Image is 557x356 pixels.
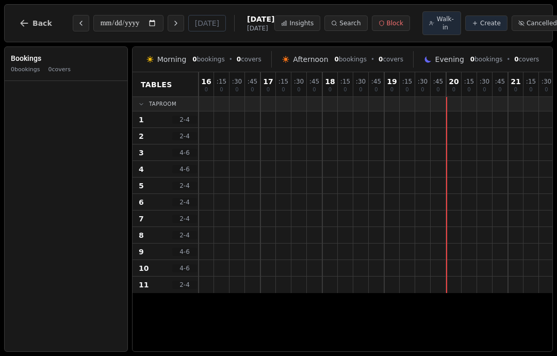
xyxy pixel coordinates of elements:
span: Insights [289,19,314,27]
span: 11 [139,280,149,290]
span: bookings [470,55,502,63]
span: covers [379,55,403,63]
span: covers [237,55,261,63]
span: 0 [390,87,394,92]
span: 2 - 4 [172,231,197,239]
span: : 30 [232,78,242,85]
span: • [229,55,233,63]
span: 0 covers [48,66,71,74]
span: Cancelled [527,19,557,27]
span: : 45 [309,78,319,85]
span: Evening [435,54,464,64]
span: 2 - 4 [172,116,197,124]
span: 4 - 6 [172,264,197,272]
span: 0 [335,56,339,63]
button: Walk-in [422,11,461,35]
span: 0 [374,87,378,92]
span: 0 [529,87,532,92]
span: 4 - 6 [172,165,197,173]
button: Search [324,15,367,31]
span: 0 bookings [11,66,40,74]
span: 8 [139,230,144,240]
span: 0 [467,87,470,92]
span: 2 - 4 [172,198,197,206]
span: Walk-in [436,15,454,31]
span: Taproom [149,100,176,108]
span: Block [387,19,403,27]
span: 0 [359,87,362,92]
span: 0 [452,87,455,92]
span: 0 [514,56,518,63]
span: Back [32,20,52,27]
button: Create [465,15,507,31]
span: 0 [220,87,223,92]
span: bookings [192,55,224,63]
span: 18 [325,78,335,85]
span: [DATE] [247,14,274,24]
span: : 15 [464,78,474,85]
span: 0 [436,87,439,92]
span: • [506,55,510,63]
span: : 30 [418,78,428,85]
span: 0 [379,56,383,63]
button: [DATE] [188,15,226,31]
span: 0 [282,87,285,92]
span: 2 - 4 [172,281,197,289]
span: bookings [335,55,367,63]
button: Back [11,11,60,36]
span: : 15 [402,78,412,85]
span: 0 [483,87,486,92]
span: 0 [297,87,300,92]
span: 6 [139,197,144,207]
span: 0 [313,87,316,92]
span: 0 [237,56,241,63]
span: 0 [267,87,270,92]
span: : 45 [371,78,381,85]
span: 2 - 4 [172,132,197,140]
span: Search [339,19,361,27]
span: 2 - 4 [172,182,197,190]
span: covers [514,55,539,63]
span: 0 [329,87,332,92]
button: Previous day [73,15,89,31]
span: 0 [235,87,238,92]
span: Morning [157,54,187,64]
span: : 45 [495,78,505,85]
span: 4 - 6 [172,149,197,157]
span: 2 - 4 [172,215,197,223]
span: Tables [141,79,172,90]
span: 1 [139,115,144,125]
span: 20 [449,78,458,85]
span: 0 [251,87,254,92]
span: 0 [514,87,517,92]
span: 0 [343,87,347,92]
span: 7 [139,214,144,224]
span: : 15 [340,78,350,85]
span: : 30 [480,78,489,85]
span: : 30 [542,78,551,85]
span: 17 [263,78,273,85]
span: 0 [545,87,548,92]
span: : 45 [248,78,257,85]
span: : 30 [356,78,366,85]
span: 0 [405,87,408,92]
span: [DATE] [247,24,274,33]
span: 0 [470,56,474,63]
span: 16 [201,78,211,85]
span: : 45 [433,78,443,85]
span: 2 [139,131,144,141]
span: 19 [387,78,397,85]
button: Insights [274,15,320,31]
span: Afternoon [293,54,328,64]
span: : 30 [294,78,304,85]
span: 9 [139,247,144,257]
span: Create [480,19,501,27]
span: 5 [139,181,144,191]
span: 0 [205,87,208,92]
span: : 15 [278,78,288,85]
span: 3 [139,148,144,158]
span: • [371,55,374,63]
span: 10 [139,263,149,273]
span: 0 [192,56,196,63]
span: 4 [139,164,144,174]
